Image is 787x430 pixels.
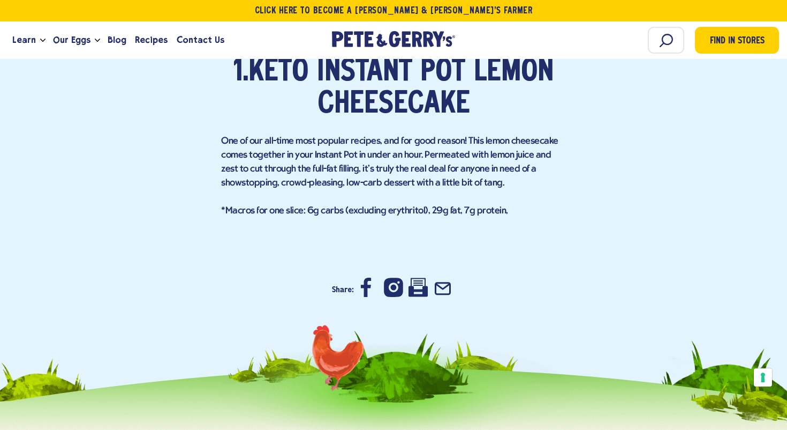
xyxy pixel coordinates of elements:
a: Share by Email [433,291,452,299]
span: Recipes [135,33,168,47]
a: Keto Instant Pot Lemon Cheesecake [248,58,554,120]
a: Recipes [131,26,172,55]
a: Contact Us [172,26,229,55]
h2: 1. [221,56,566,121]
span: Find in Stores [710,34,765,49]
a: Find in Stores [695,27,779,54]
p: *Macros for one slice: 6g carbs (excluding erythritol), 29g fat, 7g protein, [221,204,566,218]
button: Open the dropdown menu for Learn [40,39,46,42]
span: Contact Us [177,33,224,47]
a: Blog [103,26,131,55]
span: Our Eggs [53,33,90,47]
a: Learn [8,26,40,55]
input: Search [648,27,684,54]
span: Learn [12,33,36,47]
span: Blog [108,33,126,47]
button: Your consent preferences for tracking technologies [754,368,772,387]
a: Our Eggs [49,26,95,55]
h3: Share: [332,275,354,305]
p: One of our all-time most popular recipes, and for good reason! This lemon cheesecake comes togeth... [221,135,566,190]
button: Open the dropdown menu for Our Eggs [95,39,100,42]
